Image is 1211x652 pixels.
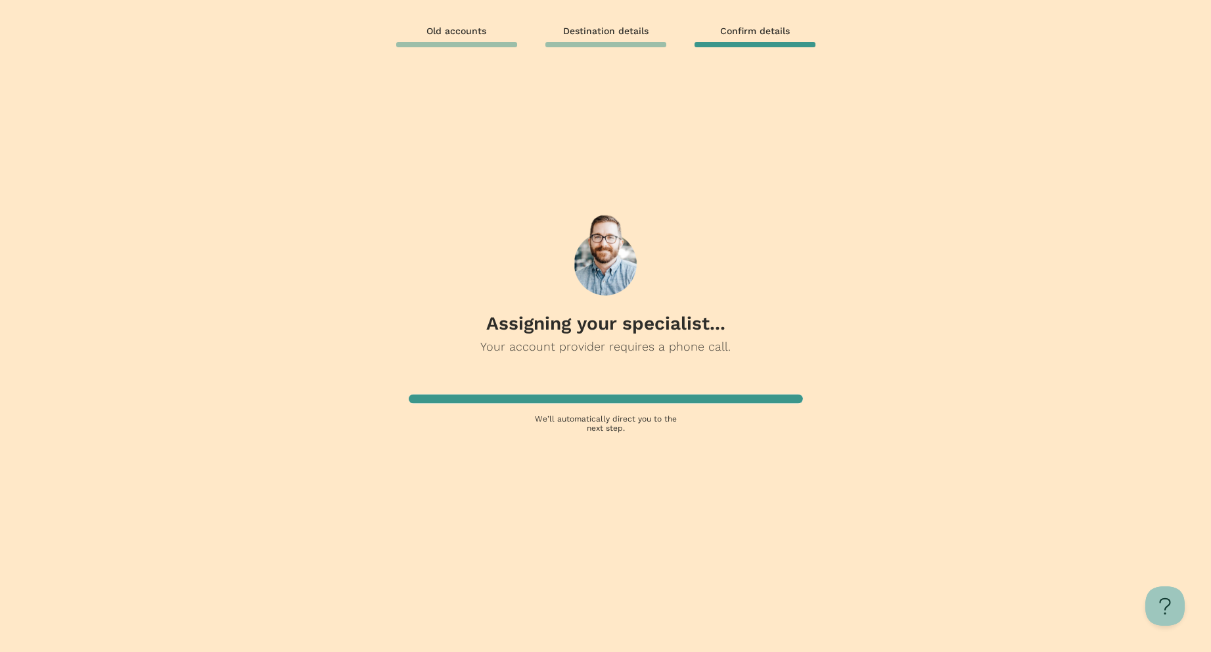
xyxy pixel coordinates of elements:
[426,25,486,37] span: Old accounts
[480,337,731,355] p: Your account provider requires a phone call.
[1145,586,1185,626] iframe: Help Scout Beacon - Open
[486,311,725,335] h4: Assigning your specialist...
[574,215,637,295] img: Henry
[720,25,790,37] span: Confirm details
[527,414,685,437] div: We’ll automatically direct you to the next step.
[563,25,649,37] span: Destination details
